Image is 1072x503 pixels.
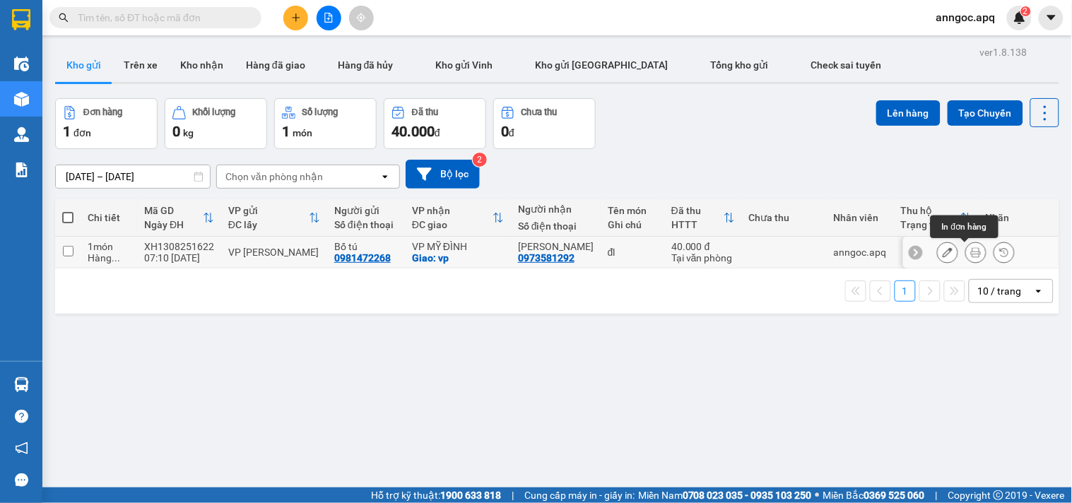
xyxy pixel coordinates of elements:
[518,220,594,232] div: Số điện thoại
[834,212,887,223] div: Nhân viên
[334,241,398,252] div: Bố tú
[334,252,391,264] div: 0981472268
[638,487,812,503] span: Miền Nam
[384,98,486,149] button: Đã thu40.000đ
[608,247,657,258] div: đl
[112,48,169,82] button: Trên xe
[936,487,938,503] span: |
[978,284,1022,298] div: 10 / trang
[823,487,925,503] span: Miền Bắc
[165,98,267,149] button: Khối lượng0kg
[671,241,735,252] div: 40.000 đ
[1045,11,1058,24] span: caret-down
[412,219,493,230] div: ĐC giao
[518,203,594,215] div: Người nhận
[225,170,323,184] div: Chọn văn phòng nhận
[493,98,596,149] button: Chưa thu0đ
[235,48,317,82] button: Hàng đã giao
[671,252,735,264] div: Tại văn phòng
[55,98,158,149] button: Đơn hàng1đơn
[522,107,558,117] div: Chưa thu
[864,490,925,501] strong: 0369 525 060
[283,6,308,30] button: plus
[334,205,398,216] div: Người gửi
[834,247,887,258] div: anngoc.apq
[980,45,1027,60] div: ver 1.8.138
[811,59,882,71] span: Check sai tuyến
[172,123,180,140] span: 0
[317,6,341,30] button: file-add
[371,487,501,503] span: Hỗ trợ kỹ thuật:
[324,13,334,23] span: file-add
[183,127,194,138] span: kg
[711,59,769,71] span: Tổng kho gửi
[228,205,309,216] div: VP gửi
[664,199,742,237] th: Toggle SortBy
[1023,6,1028,16] span: 2
[293,127,312,138] span: món
[88,241,130,252] div: 1 món
[501,123,509,140] span: 0
[815,492,820,498] span: ⚪️
[356,13,366,23] span: aim
[1039,6,1064,30] button: caret-down
[671,205,724,216] div: Đã thu
[73,127,91,138] span: đơn
[14,162,29,177] img: solution-icon
[412,205,493,216] div: VP nhận
[994,490,1003,500] span: copyright
[144,252,214,264] div: 07:10 [DATE]
[83,107,122,117] div: Đơn hàng
[412,241,504,252] div: VP MỸ ĐÌNH
[749,212,820,223] div: Chưa thu
[683,490,812,501] strong: 0708 023 035 - 0935 103 250
[169,48,235,82] button: Kho nhận
[925,8,1007,26] span: anngoc.apq
[518,252,575,264] div: 0973581292
[88,252,130,264] div: Hàng thông thường
[56,165,210,188] input: Select a date range.
[608,205,657,216] div: Tên món
[88,212,130,223] div: Chi tiết
[1021,6,1031,16] sup: 2
[15,410,28,423] span: question-circle
[59,13,69,23] span: search
[291,13,301,23] span: plus
[274,98,377,149] button: Số lượng1món
[937,242,958,263] div: Sửa đơn hàng
[412,107,438,117] div: Đã thu
[14,92,29,107] img: warehouse-icon
[338,59,394,71] span: Hàng đã hủy
[78,10,245,25] input: Tìm tên, số ĐT hoặc mã đơn
[15,473,28,487] span: message
[608,219,657,230] div: Ghi chú
[15,442,28,455] span: notification
[112,252,120,264] span: ...
[334,219,398,230] div: Số điện thoại
[221,199,327,237] th: Toggle SortBy
[379,171,391,182] svg: open
[473,153,487,167] sup: 2
[282,123,290,140] span: 1
[228,219,309,230] div: ĐC lấy
[512,487,514,503] span: |
[63,123,71,140] span: 1
[948,100,1023,126] button: Tạo Chuyến
[436,59,493,71] span: Kho gửi Vinh
[536,59,668,71] span: Kho gửi [GEOGRAPHIC_DATA]
[440,490,501,501] strong: 1900 633 818
[518,241,594,252] div: Anh HIỆP
[671,219,724,230] div: HTTT
[228,247,320,258] div: VP [PERSON_NAME]
[876,100,941,126] button: Lên hàng
[55,48,112,82] button: Kho gửi
[435,127,440,138] span: đ
[14,377,29,392] img: warehouse-icon
[406,160,480,189] button: Bộ lọc
[12,9,30,30] img: logo-vxr
[137,199,221,237] th: Toggle SortBy
[193,107,236,117] div: Khối lượng
[931,215,999,238] div: In đơn hàng
[901,205,960,216] div: Thu hộ
[302,107,338,117] div: Số lượng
